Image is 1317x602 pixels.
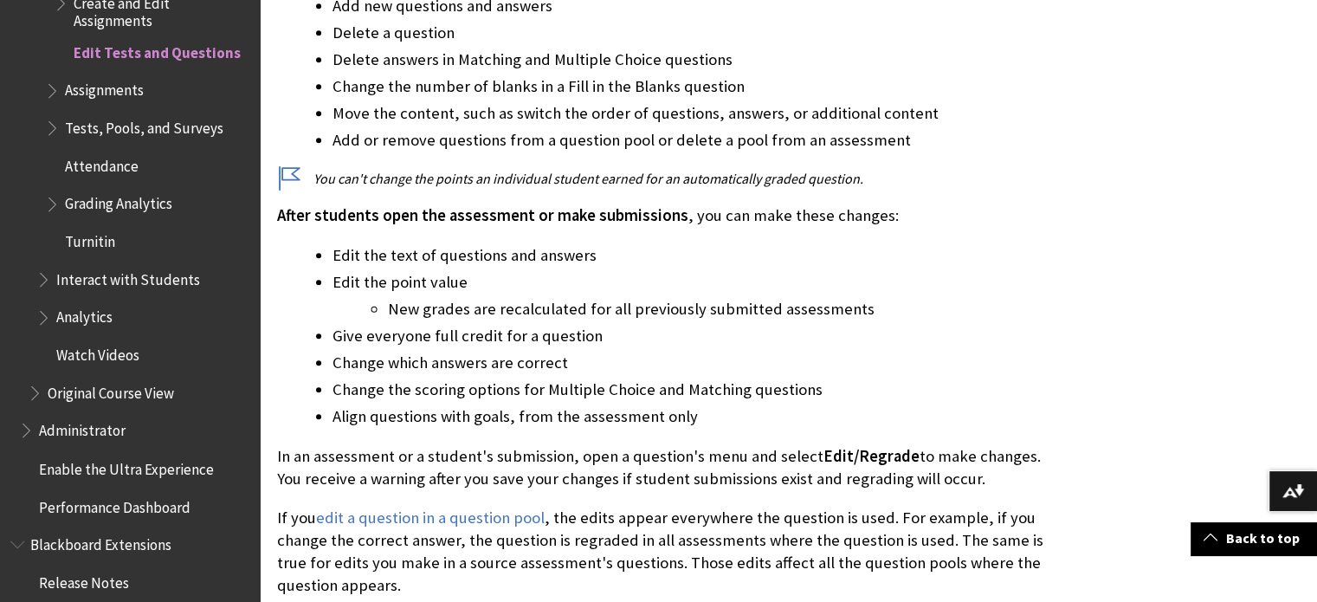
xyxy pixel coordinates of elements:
[332,351,1043,375] li: Change which answers are correct
[65,190,172,213] span: Grading Analytics
[332,48,1043,72] li: Delete answers in Matching and Multiple Choice questions
[277,205,688,225] span: After students open the assessment or make submissions
[277,169,1043,188] p: You can't change the points an individual student earned for an automatically graded question.
[316,508,545,528] a: edit a question in a question pool
[388,297,1043,321] li: New grades are recalculated for all previously submitted assessments
[277,204,1043,227] p: , you can make these changes:
[65,113,223,137] span: Tests, Pools, and Surveys
[1191,522,1317,554] a: Back to top
[332,324,1043,348] li: Give everyone full credit for a question
[332,405,1043,429] li: Align questions with goals, from the assessment only
[65,152,139,175] span: Attendance
[74,38,241,61] span: Edit Tests and Questions
[48,379,174,402] span: Original Course View
[65,76,144,100] span: Assignments
[823,446,920,466] span: Edit/Regrade
[30,529,171,553] span: Blackboard Extensions
[332,21,1043,45] li: Delete a question
[277,445,1043,490] p: In an assessment or a student's submission, open a question's menu and select to make changes. Yo...
[332,270,1043,321] li: Edit the point value
[277,507,1043,598] p: If you , the edits appear everywhere the question is used. For example, if you change the correct...
[39,454,214,477] span: Enable the Ultra Experience
[56,303,113,327] span: Analytics
[56,340,139,364] span: Watch Videos
[332,378,1043,402] li: Change the scoring options for Multiple Choice and Matching questions
[56,265,200,288] span: Interact with Students
[39,492,190,515] span: Performance Dashboard
[332,243,1043,268] li: Edit the text of questions and answers
[39,416,126,439] span: Administrator
[332,128,1043,152] li: Add or remove questions from a question pool or delete a pool from an assessment
[65,227,115,250] span: Turnitin
[39,567,129,591] span: Release Notes
[332,101,1043,126] li: Move the content, such as switch the order of questions, answers, or additional content
[332,74,1043,99] li: Change the number of blanks in a Fill in the Blanks question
